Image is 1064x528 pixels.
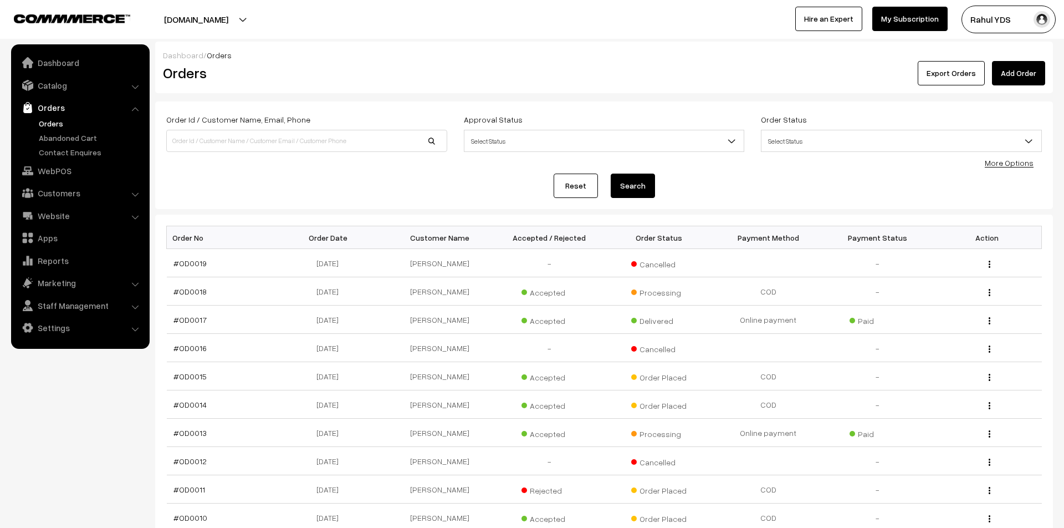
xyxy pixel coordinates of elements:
span: Orders [207,50,232,60]
th: Customer Name [385,226,494,249]
td: - [823,447,932,475]
th: Payment Status [823,226,932,249]
span: Select Status [761,130,1042,152]
a: My Subscription [872,7,948,31]
label: Order Id / Customer Name, Email, Phone [166,114,310,125]
label: Approval Status [464,114,523,125]
a: Add Order [992,61,1045,85]
a: Staff Management [14,296,146,316]
td: - [823,249,932,277]
td: - [823,475,932,504]
span: Delivered [631,312,687,327]
span: Order Placed [631,369,687,383]
th: Order Date [276,226,385,249]
td: COD [713,475,822,504]
td: [PERSON_NAME] [385,334,494,362]
span: Cancelled [631,341,687,355]
th: Order Status [604,226,713,249]
span: Select Status [761,131,1041,151]
td: - [823,277,932,306]
button: Rahul YDS [961,6,1056,33]
th: Order No [167,226,276,249]
img: Menu [989,430,990,438]
img: Menu [989,317,990,324]
button: Search [611,174,655,198]
td: - [495,447,604,475]
td: [PERSON_NAME] [385,277,494,306]
td: [DATE] [276,475,385,504]
span: Paid [850,425,905,440]
th: Accepted / Rejected [495,226,604,249]
td: - [495,334,604,362]
span: Select Status [464,131,744,151]
td: [PERSON_NAME] [385,447,494,475]
td: [DATE] [276,390,385,419]
a: Customers [14,183,146,203]
a: Reset [554,174,598,198]
td: [DATE] [276,306,385,334]
span: Order Placed [631,510,687,525]
th: Action [932,226,1041,249]
a: WebPOS [14,161,146,181]
input: Order Id / Customer Name / Customer Email / Customer Phone [166,130,447,152]
span: Processing [631,284,687,298]
a: Contact Enquires [36,146,146,158]
a: Apps [14,228,146,248]
label: Order Status [761,114,807,125]
a: Website [14,206,146,226]
img: COMMMERCE [14,14,130,23]
a: Orders [14,98,146,118]
span: Accepted [521,425,577,440]
a: Catalog [14,75,146,95]
span: Order Placed [631,397,687,412]
td: [DATE] [276,277,385,306]
a: Reports [14,251,146,271]
a: More Options [985,158,1034,167]
td: COD [713,277,822,306]
td: [PERSON_NAME] [385,475,494,504]
td: [DATE] [276,362,385,390]
td: - [495,249,604,277]
td: [DATE] [276,447,385,475]
a: Abandoned Cart [36,132,146,144]
td: [PERSON_NAME] [385,249,494,277]
a: #OD0012 [173,456,207,466]
a: Hire an Expert [795,7,862,31]
span: Order Placed [631,482,687,496]
a: #OD0019 [173,258,207,268]
img: Menu [989,515,990,522]
button: [DOMAIN_NAME] [125,6,267,33]
a: #OD0015 [173,372,207,381]
span: Accepted [521,312,577,327]
td: [PERSON_NAME] [385,419,494,447]
td: [DATE] [276,419,385,447]
span: Paid [850,312,905,327]
span: Cancelled [631,256,687,270]
img: Menu [989,346,990,353]
img: Menu [989,374,990,381]
button: Export Orders [918,61,985,85]
a: Orders [36,118,146,129]
a: #OD0014 [173,400,207,409]
a: #OD0013 [173,428,207,438]
td: [DATE] [276,249,385,277]
span: Processing [631,425,687,440]
img: Menu [989,402,990,409]
a: #OD0018 [173,287,207,296]
td: COD [713,362,822,390]
th: Payment Method [713,226,822,249]
span: Cancelled [631,454,687,468]
span: Accepted [521,510,577,525]
td: [PERSON_NAME] [385,390,494,419]
td: - [823,334,932,362]
a: #OD0011 [173,485,205,494]
img: Menu [989,487,990,494]
a: COMMMERCE [14,11,111,24]
a: #OD0016 [173,343,207,353]
div: / [163,49,1045,61]
a: Marketing [14,273,146,293]
span: Accepted [521,369,577,383]
td: Online payment [713,419,822,447]
a: #OD0010 [173,513,207,522]
a: Settings [14,318,146,338]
